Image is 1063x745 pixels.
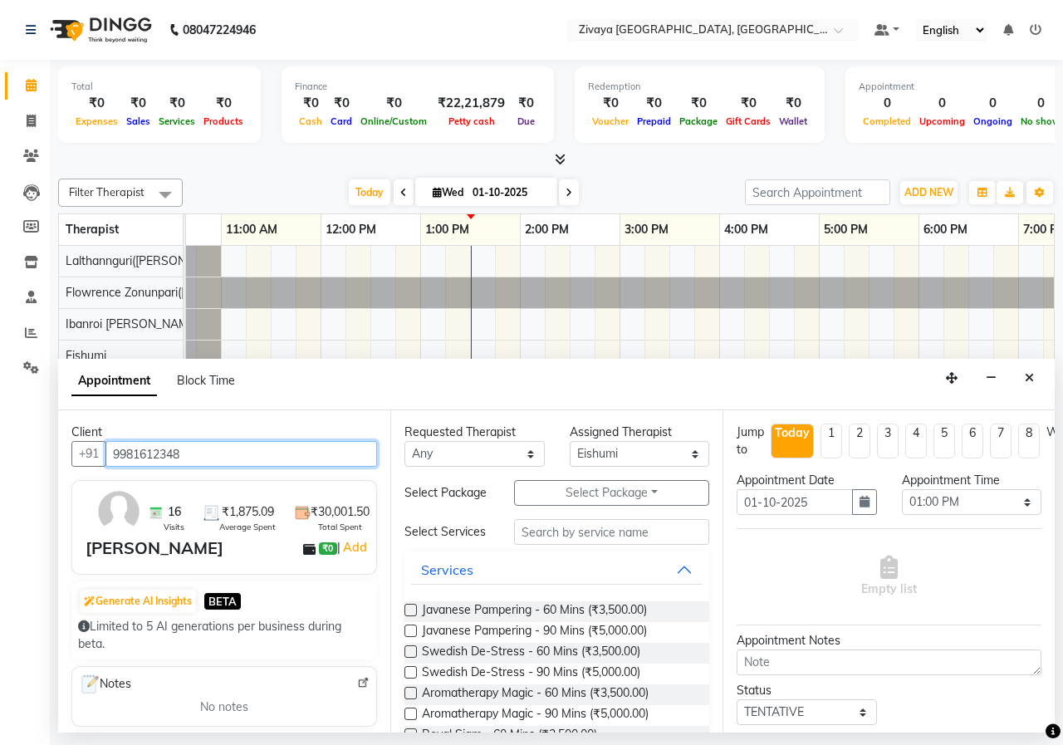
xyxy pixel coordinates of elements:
span: Online/Custom [356,115,431,127]
span: Services [154,115,199,127]
span: Total Spent [318,521,362,533]
button: +91 [71,441,106,467]
span: Filter Therapist [69,185,145,199]
div: Redemption [588,80,811,94]
span: Swedish De-Stress - 60 Mins (₹3,500.00) [422,643,640,664]
span: Sales [122,115,154,127]
a: Add [340,537,370,557]
span: BETA [204,593,241,609]
button: Select Package [514,480,709,506]
li: 4 [905,424,927,458]
span: Lalthannguri([PERSON_NAME]) [66,253,232,268]
li: 8 [1018,424,1040,458]
span: Cash [295,115,326,127]
div: ₹0 [356,94,431,113]
span: Swedish De-Stress - 90 Mins (₹5,000.00) [422,664,640,684]
div: ₹0 [633,94,675,113]
li: 5 [933,424,955,458]
span: Wallet [775,115,811,127]
div: 0 [915,94,969,113]
a: 5:00 PM [820,218,872,242]
span: Notes [79,674,131,695]
span: Package [675,115,722,127]
a: 11:00 AM [222,218,282,242]
div: ₹0 [775,94,811,113]
span: Javanese Pampering - 60 Mins (₹3,500.00) [422,601,647,622]
span: Eishumi [66,348,106,363]
div: ₹0 [326,94,356,113]
span: 16 [168,503,181,521]
span: Appointment [71,366,157,396]
div: [PERSON_NAME] [86,536,223,561]
span: Aromatherapy Magic - 60 Mins (₹3,500.00) [422,684,649,705]
span: Completed [859,115,915,127]
div: 0 [969,94,1016,113]
div: ₹0 [295,94,326,113]
div: Appointment Time [902,472,1042,489]
span: Ongoing [969,115,1016,127]
div: Appointment Notes [737,632,1041,649]
div: Assigned Therapist [570,424,710,441]
button: Generate AI Insights [80,590,196,613]
span: Gift Cards [722,115,775,127]
a: 12:00 PM [321,218,380,242]
span: Petty cash [444,115,499,127]
div: ₹0 [675,94,722,113]
div: ₹0 [122,94,154,113]
div: ₹0 [588,94,633,113]
div: ₹22,21,879 [431,94,512,113]
li: 7 [990,424,1012,458]
li: 1 [821,424,842,458]
div: Total [71,80,247,94]
a: 6:00 PM [919,218,972,242]
div: Appointment Date [737,472,877,489]
li: 2 [849,424,870,458]
div: Today [775,424,810,442]
div: ₹0 [722,94,775,113]
div: Finance [295,80,541,94]
span: ₹30,001.50 [311,503,370,521]
span: Due [513,115,539,127]
div: Client [71,424,377,441]
li: 6 [962,424,983,458]
span: Average Spent [219,521,276,533]
span: No notes [200,698,248,716]
span: Prepaid [633,115,675,127]
input: Search Appointment [745,179,890,205]
span: Therapist [66,222,119,237]
div: Select Package [392,484,502,502]
div: 0 [859,94,915,113]
span: Aromatherapy Magic - 90 Mins (₹5,000.00) [422,705,649,726]
a: 2:00 PM [521,218,573,242]
span: ₹0 [319,542,336,556]
span: Today [349,179,390,205]
span: Wed [429,186,468,199]
span: Upcoming [915,115,969,127]
div: Jump to [737,424,764,458]
input: yyyy-mm-dd [737,489,853,515]
input: Search by service name [514,519,709,545]
div: ₹0 [71,94,122,113]
input: Search by Name/Mobile/Email/Code [105,441,377,467]
div: Status [737,682,877,699]
div: ₹0 [199,94,247,113]
a: 3:00 PM [620,218,673,242]
input: 2025-10-01 [468,180,551,205]
span: Flowrence Zonunpari([PERSON_NAME]) [66,285,277,300]
a: 1:00 PM [421,218,473,242]
div: ₹0 [154,94,199,113]
b: 08047224946 [183,7,256,53]
div: Limited to 5 AI generations per business during beta. [78,618,370,653]
span: ADD NEW [904,186,953,199]
span: Empty list [861,556,917,598]
button: Close [1017,365,1041,391]
button: ADD NEW [900,181,958,204]
div: Requested Therapist [404,424,545,441]
span: Products [199,115,247,127]
button: Services [411,555,703,585]
span: Block Time [177,373,235,388]
span: Ibanroi [PERSON_NAME] [66,316,198,331]
span: Card [326,115,356,127]
div: Services [421,560,473,580]
img: avatar [95,488,143,536]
